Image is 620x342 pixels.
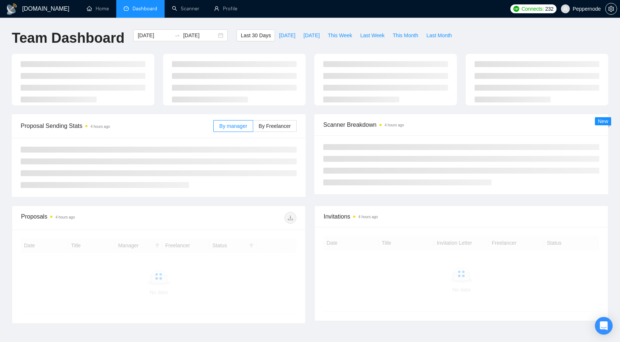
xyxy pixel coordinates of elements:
span: [DATE] [279,31,295,39]
a: setting [605,6,617,12]
span: Last Month [426,31,452,39]
button: [DATE] [299,29,324,41]
img: logo [6,3,18,15]
time: 4 hours ago [90,125,110,129]
span: swap-right [174,32,180,38]
h1: Team Dashboard [12,29,124,47]
div: Proposals [21,212,159,224]
span: Connects: [521,5,544,13]
button: Last Week [356,29,389,41]
img: upwork-logo.png [513,6,519,12]
button: setting [605,3,617,15]
span: to [174,32,180,38]
span: setting [606,6,617,12]
a: searchScanner [172,6,199,12]
a: userProfile [214,6,237,12]
span: [DATE] [303,31,320,39]
span: This Week [328,31,352,39]
button: This Week [324,29,356,41]
button: This Month [389,29,422,41]
input: End date [183,31,217,39]
span: This Month [393,31,418,39]
span: Dashboard [132,6,157,12]
span: Last Week [360,31,385,39]
span: Scanner Breakdown [323,120,599,129]
a: homeHome [87,6,109,12]
span: Invitations [324,212,599,221]
span: By manager [219,123,247,129]
button: [DATE] [275,29,299,41]
span: 232 [545,5,553,13]
time: 4 hours ago [385,123,404,127]
span: New [598,118,608,124]
time: 4 hours ago [55,215,75,219]
span: By Freelancer [259,123,291,129]
span: dashboard [124,6,129,11]
span: user [563,6,568,11]
time: 4 hours ago [358,215,378,219]
span: Last 30 Days [241,31,271,39]
input: Start date [138,31,171,39]
button: Last Month [422,29,456,41]
button: Last 30 Days [237,29,275,41]
div: Open Intercom Messenger [595,317,613,335]
span: Proposal Sending Stats [21,121,213,130]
